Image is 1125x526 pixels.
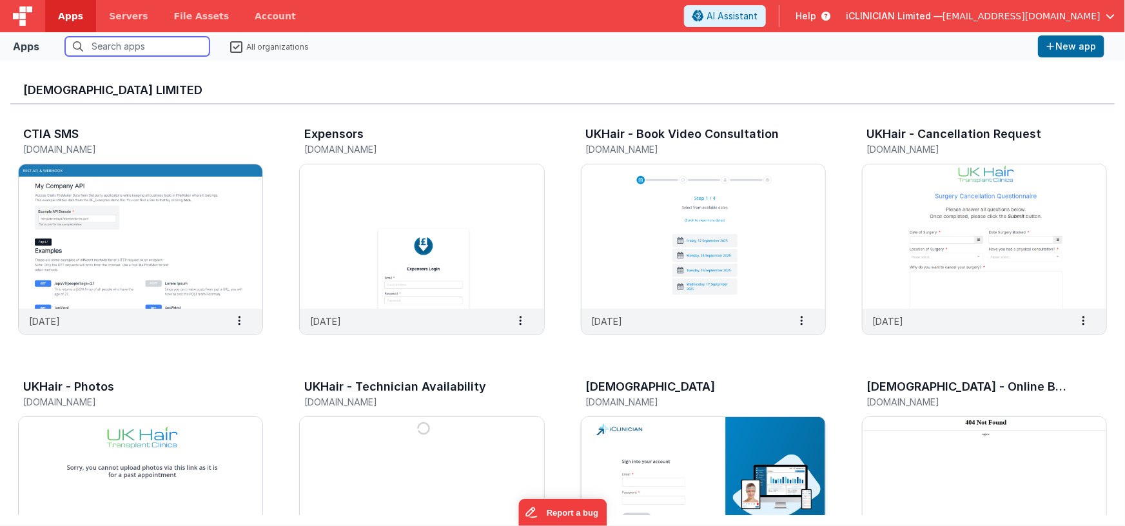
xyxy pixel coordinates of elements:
[867,380,1071,393] h3: [DEMOGRAPHIC_DATA] - Online Bookings
[23,144,231,154] h5: [DOMAIN_NAME]
[1038,35,1104,57] button: New app
[23,84,1102,97] h3: [DEMOGRAPHIC_DATA] Limited
[65,37,210,56] input: Search apps
[518,499,607,526] iframe: Marker.io feedback button
[846,10,943,23] span: iCLINICIAN Limited —
[586,380,716,393] h3: [DEMOGRAPHIC_DATA]
[310,315,341,328] p: [DATE]
[846,10,1115,23] button: iCLINICIAN Limited — [EMAIL_ADDRESS][DOMAIN_NAME]
[707,10,758,23] span: AI Assistant
[873,315,904,328] p: [DATE]
[796,10,816,23] span: Help
[592,315,623,328] p: [DATE]
[304,144,512,154] h5: [DOMAIN_NAME]
[304,397,512,407] h5: [DOMAIN_NAME]
[867,144,1075,154] h5: [DOMAIN_NAME]
[23,380,114,393] h3: UKHair - Photos
[13,39,39,54] div: Apps
[867,397,1075,407] h5: [DOMAIN_NAME]
[684,5,766,27] button: AI Assistant
[29,315,60,328] p: [DATE]
[230,40,309,52] label: All organizations
[943,10,1101,23] span: [EMAIL_ADDRESS][DOMAIN_NAME]
[586,397,794,407] h5: [DOMAIN_NAME]
[23,397,231,407] h5: [DOMAIN_NAME]
[586,128,779,141] h3: UKHair - Book Video Consultation
[58,10,83,23] span: Apps
[304,380,486,393] h3: UKHair - Technician Availability
[109,10,148,23] span: Servers
[174,10,230,23] span: File Assets
[304,128,364,141] h3: Expensors
[23,128,79,141] h3: CTIA SMS
[586,144,794,154] h5: [DOMAIN_NAME]
[867,128,1042,141] h3: UKHair - Cancellation Request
